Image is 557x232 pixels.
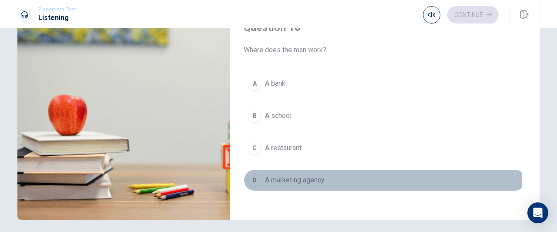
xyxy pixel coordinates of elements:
[244,45,526,55] span: Where does the man work?
[248,77,262,91] div: A
[527,202,548,223] div: Open Intercom Messenger
[248,109,262,123] div: B
[244,169,526,191] button: DA marketing agency
[265,143,302,153] span: A restaurant
[38,7,76,13] span: Placement Test
[265,175,325,185] span: A marketing agency
[244,137,526,159] button: CA restaurant
[244,73,526,94] button: AA bank
[248,173,262,187] div: D
[248,141,262,155] div: C
[265,78,285,89] span: A bank
[244,105,526,127] button: BA school
[17,8,230,220] img: Discussing a New Job
[265,111,292,121] span: A school
[38,13,76,23] h1: Listening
